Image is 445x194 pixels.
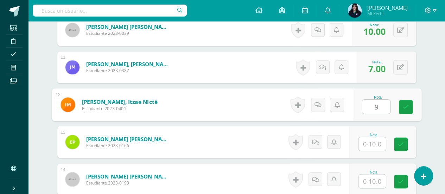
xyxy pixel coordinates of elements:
[367,11,407,17] span: Mi Perfil
[367,4,407,11] span: [PERSON_NAME]
[86,135,171,142] a: [PERSON_NAME] [PERSON_NAME]
[65,135,80,149] img: c02b9537b943a3b5df110b4ee9c3ce1a.png
[368,60,386,64] div: Nota:
[358,137,386,151] input: 0-10.0
[86,61,171,68] a: [PERSON_NAME], [PERSON_NAME]
[86,180,171,186] span: Estudiante 2023-0193
[61,97,75,112] img: 4a39d5d68dcef4d796f464ecd5e20c51.png
[33,5,187,17] input: Busca un usuario...
[358,170,389,174] div: Nota
[368,63,386,75] span: 7.00
[86,173,171,180] a: [PERSON_NAME] [PERSON_NAME]
[362,100,390,114] input: 0-10.0
[65,60,80,74] img: 32215d72add37edaee061645b3ff1237.png
[363,22,386,27] div: Nota:
[358,133,389,137] div: Nota
[86,68,171,74] span: Estudiante 2023-0387
[82,98,157,105] a: [PERSON_NAME], Itzae Nicté
[348,4,362,18] img: 717e1260f9baba787432b05432d0efc0.png
[65,172,80,186] img: 45x45
[65,23,80,37] img: 45x45
[82,105,157,112] span: Estudiante 2023-0401
[363,25,386,37] span: 10.00
[86,23,171,30] a: [PERSON_NAME] [PERSON_NAME]
[358,174,386,188] input: 0-10.0
[86,30,171,36] span: Estudiante 2023-0039
[362,95,394,99] div: Nota
[86,142,171,148] span: Estudiante 2023-0166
